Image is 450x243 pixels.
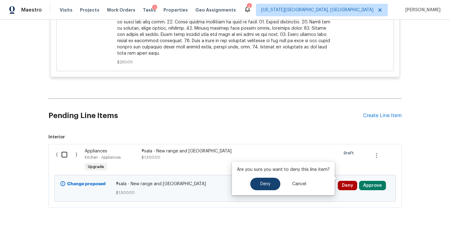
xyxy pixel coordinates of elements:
span: Kitchen - Appliances [85,156,121,159]
button: Deny [338,181,357,190]
div: #sala - New range and [GEOGRAPHIC_DATA] [142,148,252,154]
span: Draft [344,150,356,156]
span: Upgrade [85,164,107,170]
span: $1,500.00 [116,190,334,196]
span: Maestro [21,7,42,13]
span: Properties [163,7,188,13]
div: ( ) [54,146,83,175]
button: Approve [359,181,386,190]
div: 1 [152,5,157,11]
span: Tasks [143,8,156,12]
button: Cancel [282,178,316,190]
span: [PERSON_NAME] [403,7,441,13]
span: Geo Assignments [195,7,236,13]
span: #sala - New range and [GEOGRAPHIC_DATA] [116,181,334,187]
button: Deny [250,178,280,190]
div: Create Line Item [363,113,402,119]
div: 4 [247,4,251,10]
span: Projects [80,7,99,13]
span: Appliances [85,149,107,153]
span: Cancel [292,182,306,186]
span: [US_STATE][GEOGRAPHIC_DATA], [GEOGRAPHIC_DATA] [261,7,373,13]
b: Change proposed [67,182,106,186]
span: Deny [260,182,270,186]
span: Interior [48,134,402,140]
span: Visits [60,7,72,13]
h2: Pending Line Items [48,101,363,130]
span: $250.00 [117,59,333,65]
span: Work Orders [107,7,135,13]
span: $1,500.00 [142,156,160,159]
p: Are you sure you want to deny this line item? [237,166,330,173]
